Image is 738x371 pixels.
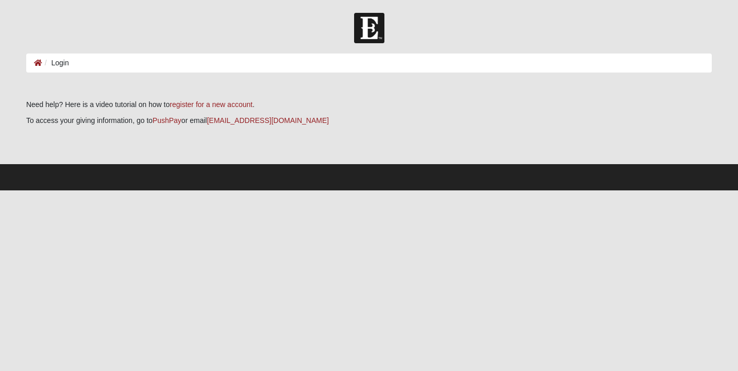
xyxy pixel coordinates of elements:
[153,116,181,125] a: PushPay
[26,115,712,126] p: To access your giving information, go to or email
[26,99,712,110] p: Need help? Here is a video tutorial on how to .
[354,13,384,43] img: Church of Eleven22 Logo
[170,100,252,109] a: register for a new account
[42,58,69,68] li: Login
[207,116,329,125] a: [EMAIL_ADDRESS][DOMAIN_NAME]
